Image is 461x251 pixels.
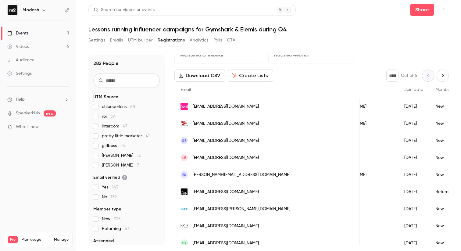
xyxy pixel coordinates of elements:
[180,188,188,195] img: thezeroproof.com
[102,226,129,232] span: Returning
[146,134,150,138] span: 41
[102,162,139,168] span: [PERSON_NAME]
[102,143,125,149] span: girlboss
[182,172,186,177] span: EK
[16,110,40,117] a: SpeakerHub
[398,200,429,217] div: [DATE]
[213,35,222,45] button: Polls
[94,7,155,13] div: Search for videos or events
[180,205,188,213] img: cbdmd.com
[227,35,235,45] button: CTA
[111,195,117,199] span: 139
[193,103,259,110] span: [EMAIL_ADDRESS][DOMAIN_NAME]
[88,35,105,45] button: Settings
[398,115,429,132] div: [DATE]
[8,236,18,243] span: Pro
[93,238,114,244] span: Attended
[112,185,118,189] span: 143
[7,96,69,103] li: help-dropdown-opener
[123,124,127,128] span: 47
[193,155,259,161] span: [EMAIL_ADDRESS][DOMAIN_NAME]
[180,120,188,127] img: warmboard.com
[128,35,153,45] button: UTM builder
[193,120,259,127] span: [EMAIL_ADDRESS][DOMAIN_NAME]
[180,222,188,230] img: no-2.co
[193,189,259,195] span: [EMAIL_ADDRESS][DOMAIN_NAME]
[273,52,350,58] p: Watched webinar
[22,237,50,242] span: Plan usage
[102,113,115,120] span: roi
[404,88,423,92] span: Join date
[398,183,429,200] div: [DATE]
[8,5,17,15] img: Modash
[7,44,29,50] div: Videos
[137,153,141,158] span: 12
[88,26,449,33] h1: Lessons running influencer campaigns for Gymshark & Elemis during Q4
[114,217,121,221] span: 225
[398,149,429,166] div: [DATE]
[93,94,118,100] span: UTM Source
[16,96,25,103] span: Help
[193,223,259,229] span: [EMAIL_ADDRESS][DOMAIN_NAME]
[102,184,118,190] span: Yes
[125,227,129,231] span: 57
[102,123,127,129] span: intercom
[16,124,39,130] span: What's new
[174,70,225,82] button: Download CSV
[102,133,150,139] span: pretty little marketer
[182,155,186,160] span: LE
[228,70,273,82] button: Create Lists
[110,35,123,45] button: Emails
[137,163,139,167] span: 7
[158,35,185,45] button: Registrations
[7,57,34,63] div: Audience
[180,52,256,58] p: Registered to webinar
[180,88,191,92] span: Email
[102,216,121,222] span: New
[7,70,32,77] div: Settings
[193,172,290,178] span: [PERSON_NAME][EMAIL_ADDRESS][DOMAIN_NAME]
[102,194,117,200] span: No
[23,7,39,13] h6: Modash
[398,217,429,235] div: [DATE]
[182,240,187,246] span: SK
[54,237,69,242] a: Manage
[93,174,127,181] span: Email verified
[193,138,259,144] span: [EMAIL_ADDRESS][DOMAIN_NAME]
[410,4,434,16] button: Share
[398,166,429,183] div: [DATE]
[190,35,209,45] button: Analytics
[120,144,125,148] span: 25
[102,104,135,110] span: chloeperkins
[102,152,141,159] span: [PERSON_NAME]
[401,73,417,79] p: Out of 6
[110,114,115,119] span: 59
[93,206,121,212] span: Member type
[93,60,119,67] h1: 282 People
[44,110,56,117] span: new
[437,70,449,82] button: Next page
[180,103,188,110] img: ion.co
[398,132,429,149] div: [DATE]
[193,240,259,246] span: [EMAIL_ADDRESS][DOMAIN_NAME]
[7,30,28,36] div: Events
[130,105,135,109] span: 68
[182,138,186,143] span: se
[398,98,429,115] div: [DATE]
[193,206,290,212] span: [EMAIL_ADDRESS][PERSON_NAME][DOMAIN_NAME]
